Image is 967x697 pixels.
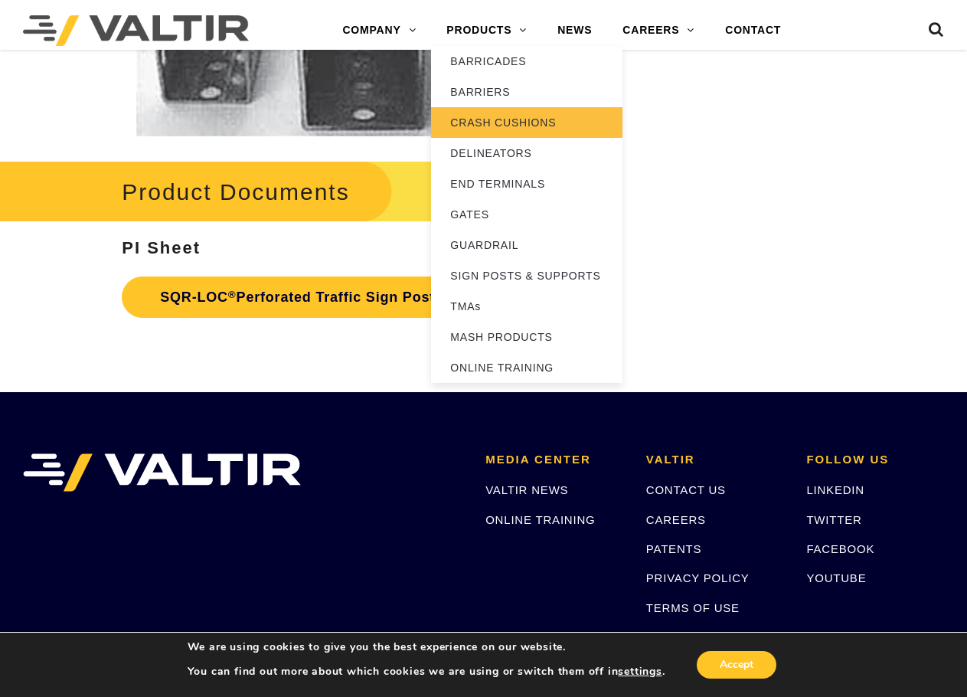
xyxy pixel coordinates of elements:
a: TMAs [431,291,622,322]
a: CAREERS [607,15,710,46]
h2: VALTIR [646,453,784,466]
h2: MEDIA CENTER [485,453,623,466]
a: SQR-LOC®Perforated Traffic Sign Post [122,277,473,318]
a: BARRIERS [431,77,622,107]
p: You can find out more about which cookies we are using or switch them off in . [188,665,665,679]
a: PRODUCTS [431,15,542,46]
a: CRASH CUSHIONS [431,107,622,138]
a: BARRICADES [431,46,622,77]
a: ONLINE TRAINING [431,352,622,383]
sup: ® [228,289,237,300]
a: LINKEDIN [806,483,864,496]
a: YOUTUBE [806,571,866,584]
a: CONTACT US [646,483,726,496]
a: CONTACT [710,15,796,46]
a: TWITTER [806,513,861,526]
a: VALTIR NEWS [485,483,568,496]
strong: PI Sheet [122,238,201,257]
a: GATES [431,199,622,230]
a: SIGN POSTS & SUPPORTS [431,260,622,291]
a: NEWS [542,15,607,46]
a: ONLINE TRAINING [485,513,595,526]
a: MASH PRODUCTS [431,322,622,352]
a: CAREERS [646,513,706,526]
img: VALTIR [23,453,301,492]
a: PATENTS [646,542,702,555]
a: COMPANY [327,15,431,46]
a: GUARDRAIL [431,230,622,260]
button: settings [618,665,662,679]
a: FACEBOOK [806,542,874,555]
a: DELINEATORS [431,138,622,169]
a: END TERMINALS [431,169,622,199]
button: Accept [697,651,776,679]
p: We are using cookies to give you the best experience on our website. [188,640,665,654]
p: © Copyright 2023 Valtir, LLC. All Rights Reserved. [646,628,784,646]
img: Valtir [23,15,249,46]
a: PRIVACY POLICY [646,571,750,584]
a: TERMS OF USE [646,601,740,614]
h2: FOLLOW US [806,453,944,466]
